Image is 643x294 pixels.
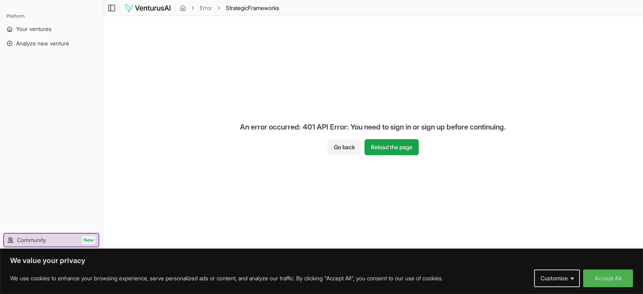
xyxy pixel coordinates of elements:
[17,236,46,244] span: Community
[248,4,279,11] span: Frameworks
[16,39,69,47] span: Analyze new venture
[3,37,99,50] a: Analyze new venture
[82,236,95,244] span: New
[3,23,99,35] a: Your ventures
[124,3,171,13] img: logo
[180,4,279,12] nav: breadcrumb
[4,234,98,247] a: CommunityNew
[328,139,361,155] button: Go back
[365,139,419,155] button: Reload the page
[534,269,580,287] button: Customize
[3,10,99,23] div: Platform
[583,269,633,287] button: Accept All
[10,256,633,265] p: We value your privacy
[10,273,443,283] p: We use cookies to enhance your browsing experience, serve personalized ads or content, and analyz...
[200,4,212,12] a: Error
[226,4,279,12] span: StrategicFrameworks
[233,115,512,139] div: An error occurred: 401 API Error: You need to sign in or sign up before continuing.
[16,25,51,33] span: Your ventures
